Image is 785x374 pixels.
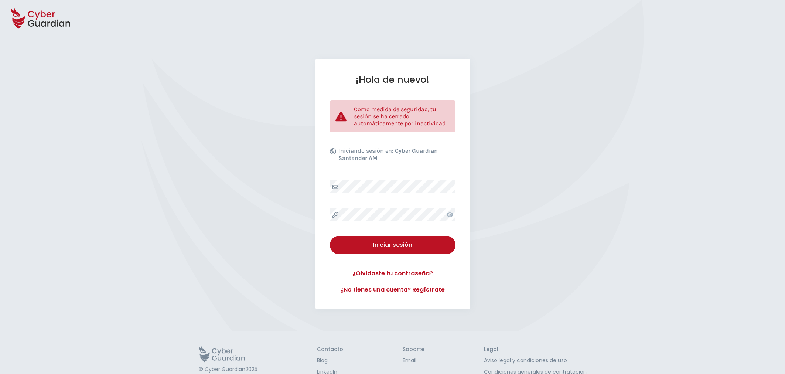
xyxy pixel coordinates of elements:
p: © Cyber Guardian 2025 [199,366,257,373]
a: ¿No tienes una cuenta? Regístrate [330,285,455,294]
h1: ¡Hola de nuevo! [330,74,455,85]
div: Iniciar sesión [335,241,450,249]
h3: Soporte [403,346,424,353]
h3: Legal [484,346,587,353]
a: Aviso legal y condiciones de uso [484,357,587,364]
a: ¿Olvidaste tu contraseña? [330,269,455,278]
h3: Contacto [317,346,343,353]
button: Iniciar sesión [330,236,455,254]
a: Email [403,357,424,364]
b: Cyber Guardian Santander AM [338,147,438,161]
a: Blog [317,357,343,364]
p: Iniciando sesión en: [338,147,454,166]
p: Como medida de seguridad, tu sesión se ha cerrado automáticamente por inactividad. [354,106,450,127]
